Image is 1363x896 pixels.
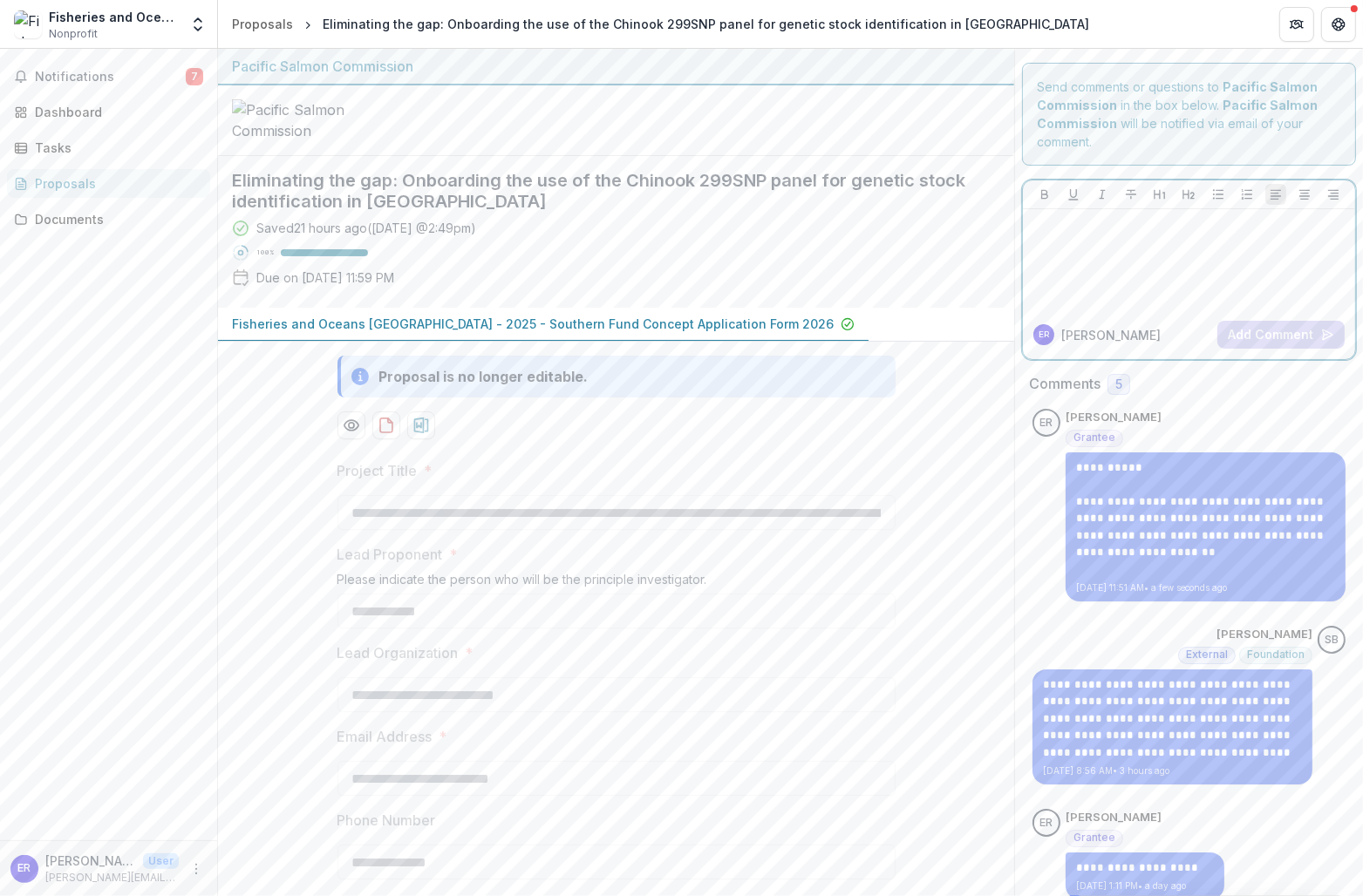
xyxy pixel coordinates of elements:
a: Dashboard [7,98,210,126]
p: Project Title [337,460,418,481]
p: [DATE] 1:11 PM • a day ago [1076,879,1214,893]
p: [DATE] 11:51 AM • a few seconds ago [1076,581,1335,594]
h2: Eliminating the gap: Onboarding the use of the Chinook 299SNP panel for genetic stock identificat... [232,170,972,212]
p: Email Address [337,726,433,747]
button: Notifications7 [7,63,210,91]
button: Preview 1210eb38-d96b-4013-9681-fbf8f4115151-0.pdf [337,411,365,439]
div: Proposals [232,15,293,33]
div: Dashboard [35,103,196,121]
p: [PERSON_NAME] [1216,626,1312,643]
p: 100 % [256,247,274,259]
p: Lead Proponent [337,544,443,565]
div: Proposals [35,174,196,193]
p: [DATE] 8:56 AM • 3 hours ago [1043,764,1302,777]
div: Eliminating the gap: Onboarding the use of the Chinook 299SNP panel for genetic stock identificat... [323,15,1089,33]
button: Align Center [1294,184,1315,205]
span: Nonprofit [49,26,98,42]
div: Send comments or questions to in the box below. will be notified via email of your comment. [1022,63,1356,166]
button: download-proposal [372,411,400,439]
p: User [143,853,179,869]
p: [PERSON_NAME] [45,852,136,870]
p: Lead Organization [337,642,459,663]
button: Bullet List [1208,184,1229,205]
nav: breadcrumb [225,11,1096,37]
p: Due on [DATE] 11:59 PM [256,268,394,287]
span: Foundation [1247,648,1305,661]
a: Documents [7,205,210,234]
button: Italicize [1092,184,1113,205]
div: Eric Rondeau [18,863,31,874]
span: External [1186,648,1228,661]
div: Documents [35,210,196,228]
img: Pacific Salmon Commission [232,99,406,141]
span: 7 [186,68,203,85]
a: Proposals [7,169,210,198]
div: Eric Rondeau [1040,818,1053,829]
h2: Comments [1029,376,1101,392]
button: download-proposal [407,411,435,439]
div: Pacific Salmon Commission [232,56,1000,77]
button: Open entity switcher [186,7,210,42]
span: Grantee [1073,431,1115,444]
p: [PERSON_NAME] [1066,809,1162,826]
div: Tasks [35,139,196,157]
span: Grantee [1073,832,1115,844]
div: Please indicate the person who will be the principle investigator. [337,572,896,594]
button: Underline [1063,184,1084,205]
img: Fisheries and Oceans Canada [14,10,42,38]
p: Fisheries and Oceans [GEOGRAPHIC_DATA] - 2025 - Southern Fund Concept Application Form 2026 [232,315,834,333]
div: Saved 21 hours ago ( [DATE] @ 2:49pm ) [256,219,476,237]
button: Bold [1034,184,1055,205]
button: Align Right [1323,184,1344,205]
div: Proposal is no longer editable. [379,366,589,387]
div: Eric Rondeau [1039,330,1049,339]
button: Partners [1279,7,1314,42]
p: [PERSON_NAME] [1061,326,1161,344]
button: More [186,859,207,879]
button: Add Comment [1217,321,1345,349]
button: Get Help [1321,7,1356,42]
button: Strike [1121,184,1142,205]
p: Phone Number [337,810,436,831]
div: Sascha Bendt [1325,635,1339,646]
div: Fisheries and Oceans [GEOGRAPHIC_DATA] [49,8,179,26]
p: [PERSON_NAME] [1066,409,1162,426]
button: Ordered List [1237,184,1257,205]
p: [PERSON_NAME][EMAIL_ADDRESS][PERSON_NAME][DOMAIN_NAME] [45,870,179,886]
button: Heading 1 [1149,184,1170,205]
span: 5 [1115,377,1122,392]
a: Proposals [225,11,300,37]
button: Align Left [1265,184,1286,205]
a: Tasks [7,133,210,162]
button: Heading 2 [1178,184,1199,205]
span: Notifications [35,70,186,85]
div: Eric Rondeau [1040,417,1053,429]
